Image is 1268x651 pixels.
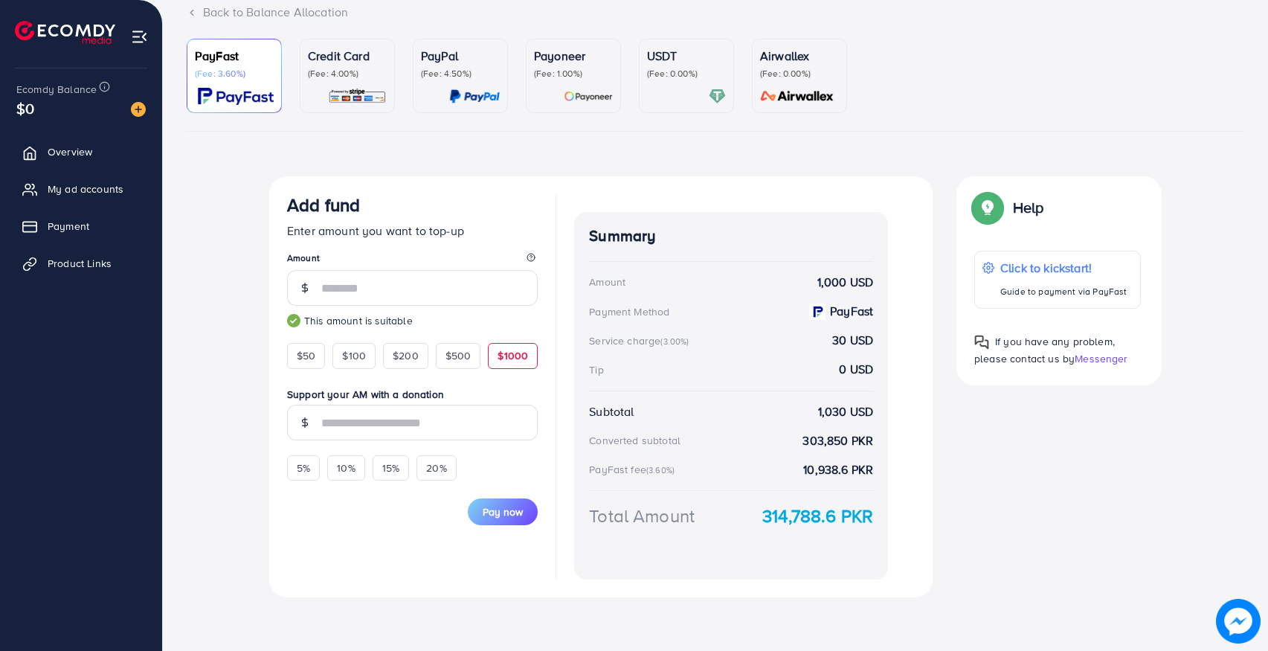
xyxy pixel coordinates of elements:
[287,194,360,216] h3: Add fund
[589,462,679,477] div: PayFast fee
[195,68,274,80] p: (Fee: 3.60%)
[195,47,274,65] p: PayFast
[297,461,310,475] span: 5%
[1013,199,1044,217] p: Help
[426,461,446,475] span: 20%
[483,504,523,519] span: Pay now
[48,182,123,196] span: My ad accounts
[198,88,274,105] img: card
[589,333,693,348] div: Service charge
[534,47,613,65] p: Payoneer
[11,211,151,241] a: Payment
[48,256,112,271] span: Product Links
[48,144,92,159] span: Overview
[468,498,538,525] button: Pay now
[760,68,839,80] p: (Fee: 0.00%)
[589,403,634,420] div: Subtotal
[287,251,538,270] legend: Amount
[393,348,419,363] span: $200
[287,387,538,402] label: Support your AM with a donation
[308,68,387,80] p: (Fee: 4.00%)
[445,348,472,363] span: $500
[297,348,315,363] span: $50
[974,335,989,350] img: Popup guide
[187,4,1244,21] div: Back to Balance Allocation
[16,82,97,97] span: Ecomdy Balance
[308,47,387,65] p: Credit Card
[809,304,826,320] img: payment
[11,137,151,167] a: Overview
[337,461,355,475] span: 10%
[589,503,695,529] div: Total Amount
[589,433,680,448] div: Converted subtotal
[48,219,89,234] span: Payment
[328,88,387,105] img: card
[534,68,613,80] p: (Fee: 1.00%)
[802,432,873,449] strong: 303,850 PKR
[832,332,873,349] strong: 30 USD
[818,403,873,420] strong: 1,030 USD
[647,47,726,65] p: USDT
[382,461,399,475] span: 15%
[1000,259,1127,277] p: Click to kickstart!
[421,47,500,65] p: PayPal
[589,275,625,289] div: Amount
[974,334,1115,366] span: If you have any problem, please contact us by
[421,68,500,80] p: (Fee: 4.50%)
[1075,351,1127,366] span: Messenger
[1000,283,1127,301] p: Guide to payment via PayFast
[589,227,873,246] h4: Summary
[589,362,603,377] div: Tip
[131,28,148,45] img: menu
[839,361,873,378] strong: 0 USD
[498,348,528,363] span: $1000
[287,314,300,327] img: guide
[11,248,151,278] a: Product Links
[709,88,726,105] img: card
[647,68,726,80] p: (Fee: 0.00%)
[830,303,873,320] strong: PayFast
[803,461,873,478] strong: 10,938.6 PKR
[974,194,1001,221] img: Popup guide
[660,336,689,347] small: (3.00%)
[817,274,873,291] strong: 1,000 USD
[15,21,115,44] img: logo
[564,88,613,105] img: card
[756,88,839,105] img: card
[287,313,538,328] small: This amount is suitable
[589,304,669,319] div: Payment Method
[131,102,146,117] img: image
[287,222,538,240] p: Enter amount you want to top-up
[1216,599,1261,644] img: image
[762,503,873,529] strong: 314,788.6 PKR
[16,97,34,119] span: $0
[342,348,366,363] span: $100
[646,464,675,476] small: (3.60%)
[760,47,839,65] p: Airwallex
[11,174,151,204] a: My ad accounts
[449,88,500,105] img: card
